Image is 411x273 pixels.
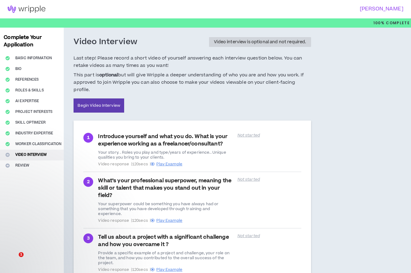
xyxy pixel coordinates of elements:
p: 100% [373,18,410,28]
a: Play Example [151,267,182,272]
a: Play Example [151,218,182,223]
iframe: Intercom live chat [6,252,21,267]
span: Video response | 120 secs | [98,162,234,167]
div: Video interview is optional and not required. [214,40,306,44]
div: Your superpower could be something you have always had or something that you have developed throu... [98,202,234,216]
iframe: Intercom notifications message [5,213,127,256]
div: Provide a specific example of a project and challenge, your role on the team, and how you contrib... [98,251,234,265]
span: Video response | 120 secs | [98,218,234,223]
div: Your story. . Roles you play and type/years of experience.. Unique qualities you bring to your cl... [98,150,234,160]
p: Not started [238,177,301,182]
a: Play Example [151,161,182,167]
span: Play Example [156,161,182,167]
span: Play Example [156,267,182,272]
a: Begin Video Interview [74,98,124,113]
span: 1 [19,252,24,257]
b: optional [99,72,118,78]
span: This part is but will give Wripple a deeper understanding of who you are and how you work. If app... [74,71,311,93]
h3: [PERSON_NAME] [202,6,403,12]
span: 2 [87,179,90,185]
span: Video response | 120 secs | [98,267,234,272]
h3: Complete Your Application [1,34,63,48]
span: Last step! Please record a short video of yourself answering each interview question below. You c... [74,55,311,69]
h3: Video Interview [74,37,137,47]
p: Not started [238,233,301,238]
span: Play Example [156,218,182,223]
span: 1 [87,134,90,141]
span: Complete [385,20,410,26]
p: Not started [238,133,301,138]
